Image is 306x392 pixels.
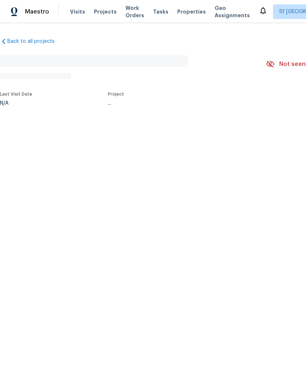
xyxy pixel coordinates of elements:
[177,8,206,15] span: Properties
[25,8,49,15] span: Maestro
[153,9,168,14] span: Tasks
[215,4,250,19] span: Geo Assignments
[108,92,124,96] span: Project
[70,8,85,15] span: Visits
[125,4,144,19] span: Work Orders
[108,101,249,106] div: ...
[94,8,117,15] span: Projects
